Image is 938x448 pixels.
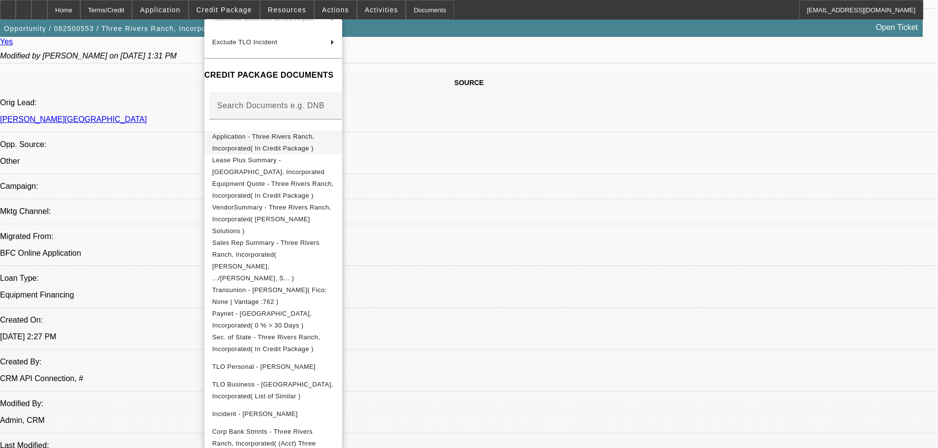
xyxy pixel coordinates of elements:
[212,156,324,176] span: Lease Plus Summary - [GEOGRAPHIC_DATA], Incorporated
[204,402,342,426] button: Incident - Allen, Lonnie
[204,178,342,202] button: Equipment Quote - Three Rivers Ranch, Incorporated( In Credit Package )
[204,308,342,331] button: Paynet - Three Rivers Ranch, Incorporated( 0 % > 30 Days )
[212,133,315,152] span: Application - Three Rivers Ranch, Incorporated( In Credit Package )
[212,333,320,353] span: Sec. of State - Three Rivers Ranch, Incorporated( In Credit Package )
[212,381,333,400] span: TLO Business - [GEOGRAPHIC_DATA], Incorporated( List of Similar )
[204,202,342,237] button: VendorSummary - Three Rivers Ranch, Incorporated( Hirsch Solutions )
[212,410,298,418] span: Incident - [PERSON_NAME]
[212,286,327,305] span: Transunion - [PERSON_NAME]( Fico: None | Vantage :762 )
[204,154,342,178] button: Lease Plus Summary - Three Rivers Ranch, Incorporated
[212,180,334,199] span: Equipment Quote - Three Rivers Ranch, Incorporated( In Credit Package )
[204,69,342,81] h4: CREDIT PACKAGE DOCUMENTS
[212,310,312,329] span: Paynet - [GEOGRAPHIC_DATA], Incorporated( 0 % > 30 Days )
[212,363,316,370] span: TLO Personal - [PERSON_NAME]
[204,331,342,355] button: Sec. of State - Three Rivers Ranch, Incorporated( In Credit Package )
[212,204,331,235] span: VendorSummary - Three Rivers Ranch, Incorporated( [PERSON_NAME] Solutions )
[204,379,342,402] button: TLO Business - Three Rivers Ranch, Incorporated( List of Similar )
[204,284,342,308] button: Transunion - Allen, Lonnie( Fico: None | Vantage :762 )
[217,101,324,110] mat-label: Search Documents e.g. DNB
[204,237,342,284] button: Sales Rep Summary - Three Rivers Ranch, Incorporated( Wesolowski, .../Richards, S... )
[204,131,342,154] button: Application - Three Rivers Ranch, Incorporated( In Credit Package )
[212,38,277,46] span: Exclude TLO Incident
[204,355,342,379] button: TLO Personal - Allen, Lonnie
[212,239,320,282] span: Sales Rep Summary - Three Rivers Ranch, Incorporated( [PERSON_NAME], .../[PERSON_NAME], S... )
